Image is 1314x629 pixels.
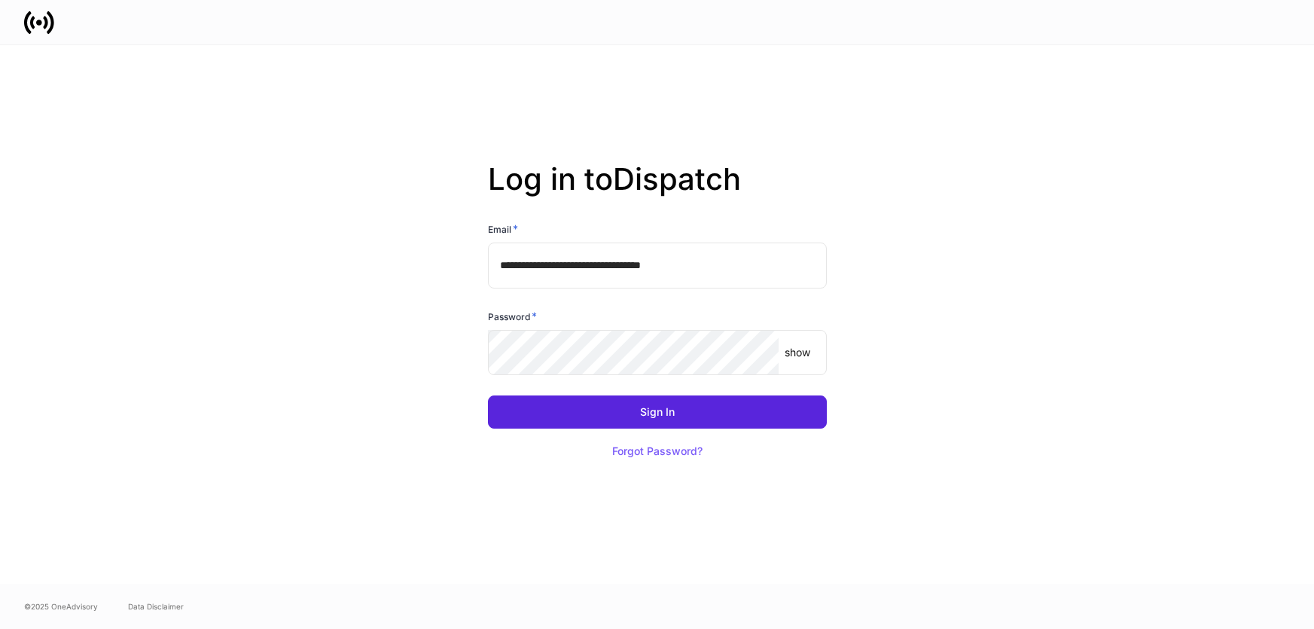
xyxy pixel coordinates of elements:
div: Forgot Password? [612,446,703,456]
a: Data Disclaimer [128,600,184,612]
span: © 2025 OneAdvisory [24,600,98,612]
div: Sign In [640,407,675,417]
h6: Password [488,309,537,324]
p: show [785,345,810,360]
h6: Email [488,221,518,237]
button: Forgot Password? [593,435,721,468]
button: Sign In [488,395,827,429]
h2: Log in to Dispatch [488,161,827,221]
